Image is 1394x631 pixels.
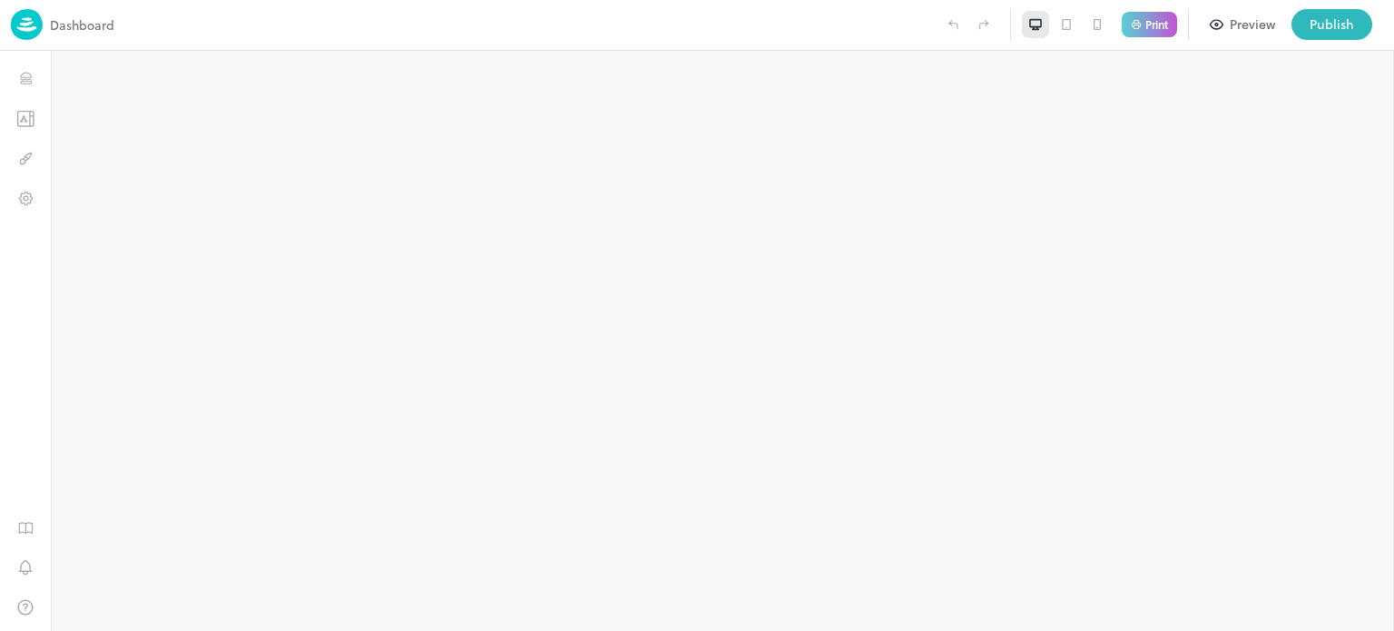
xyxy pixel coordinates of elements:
[1230,15,1275,35] div: Preview
[50,15,114,35] p: Dashboard
[1310,15,1354,35] div: Publish
[1145,19,1168,30] p: Print
[1200,9,1286,40] button: Preview
[11,9,43,40] img: logo-86c26b7e.jpg
[968,9,999,40] label: Redo (Ctrl + Y)
[938,9,968,40] label: Undo (Ctrl + Z)
[1291,9,1372,40] button: Publish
